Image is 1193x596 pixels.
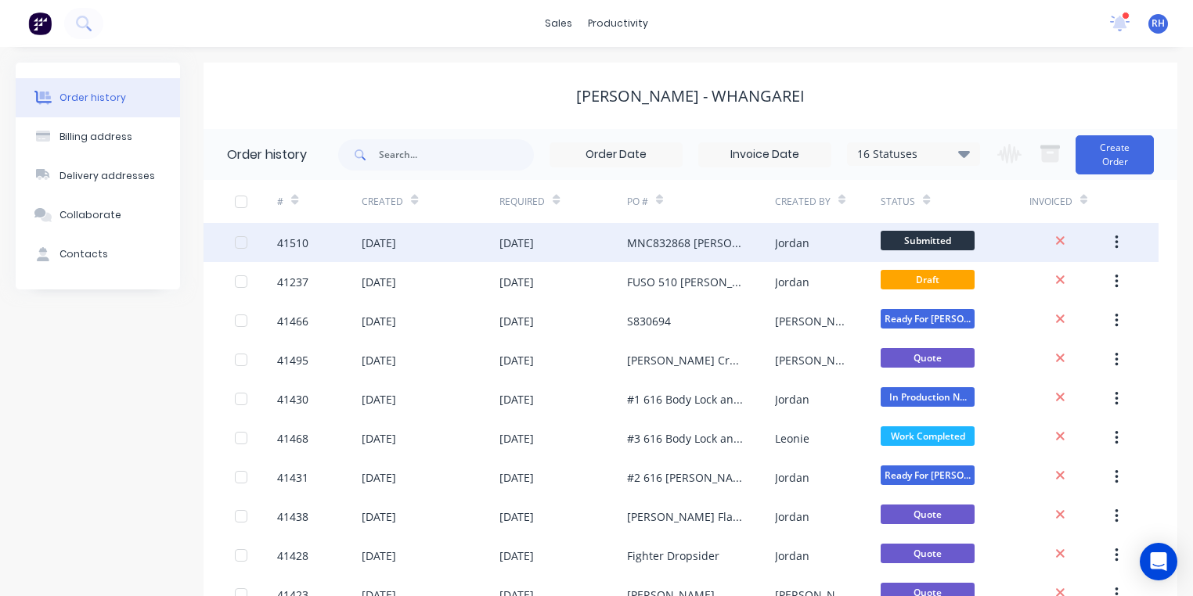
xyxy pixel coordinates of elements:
[1029,195,1072,209] div: Invoiced
[59,130,132,144] div: Billing address
[881,348,975,368] span: Quote
[362,548,396,564] div: [DATE]
[1076,135,1154,174] button: Create Order
[59,247,108,261] div: Contacts
[277,235,308,251] div: 41510
[881,270,975,289] span: Draft
[699,143,831,167] input: Invoice Date
[775,469,809,486] div: Jordan
[627,391,744,408] div: #1 616 Body Lock and Load Anchorage
[627,548,719,564] div: Fighter Dropsider
[277,195,283,209] div: #
[227,145,307,164] div: Order history
[881,180,1029,223] div: Status
[1029,180,1114,223] div: Invoiced
[775,235,809,251] div: Jordan
[499,430,534,447] div: [DATE]
[16,196,180,235] button: Collaborate
[881,309,975,329] span: Ready For [PERSON_NAME]
[775,274,809,290] div: Jordan
[775,391,809,408] div: Jordan
[28,12,52,35] img: Factory
[277,391,308,408] div: 41430
[627,235,744,251] div: MNC832868 [PERSON_NAME] 816
[277,430,308,447] div: 41468
[775,352,849,368] div: [PERSON_NAME]
[362,352,396,368] div: [DATE]
[576,87,805,106] div: [PERSON_NAME] - Whangarei
[881,544,975,563] span: Quote
[362,180,499,223] div: Created
[59,208,121,222] div: Collaborate
[775,313,849,329] div: [PERSON_NAME]
[16,117,180,156] button: Billing address
[881,465,975,485] span: Ready For [PERSON_NAME]
[881,426,975,446] span: Work Completed
[277,313,308,329] div: 41466
[881,387,975,407] span: In Production N...
[499,391,534,408] div: [DATE]
[1152,16,1165,31] span: RH
[499,180,626,223] div: Required
[362,391,396,408] div: [DATE]
[277,548,308,564] div: 41428
[775,180,881,223] div: Created By
[499,235,534,251] div: [DATE]
[277,469,308,486] div: 41431
[537,12,580,35] div: sales
[775,548,809,564] div: Jordan
[277,352,308,368] div: 41495
[59,91,126,105] div: Order history
[499,548,534,564] div: [DATE]
[362,430,396,447] div: [DATE]
[1140,543,1177,580] div: Open Intercom Messenger
[627,180,775,223] div: PO #
[848,145,979,163] div: 16 Statuses
[59,169,155,183] div: Delivery addresses
[362,313,396,329] div: [DATE]
[379,139,534,171] input: Search...
[627,313,671,329] div: S830694
[627,195,648,209] div: PO #
[362,235,396,251] div: [DATE]
[627,469,744,486] div: #2 616 [PERSON_NAME] with Body Lock and Load Anchorage
[499,508,534,525] div: [DATE]
[499,352,534,368] div: [DATE]
[881,504,975,524] span: Quote
[277,274,308,290] div: 41237
[499,469,534,486] div: [DATE]
[499,313,534,329] div: [DATE]
[16,156,180,196] button: Delivery addresses
[499,274,534,290] div: [DATE]
[881,195,915,209] div: Status
[277,508,308,525] div: 41438
[16,235,180,274] button: Contacts
[775,508,809,525] div: Jordan
[627,352,744,368] div: [PERSON_NAME] Crew Cab Flat Deck with Toolbox
[499,195,545,209] div: Required
[277,180,362,223] div: #
[627,508,744,525] div: [PERSON_NAME] Flatdeck with Toolbox
[627,274,744,290] div: FUSO 510 [PERSON_NAME] PO 825751
[362,469,396,486] div: [DATE]
[550,143,682,167] input: Order Date
[16,78,180,117] button: Order history
[881,231,975,250] span: Submitted
[775,195,831,209] div: Created By
[580,12,656,35] div: productivity
[362,508,396,525] div: [DATE]
[362,195,403,209] div: Created
[627,430,744,447] div: #3 616 Body Lock and Load Anchorage - September
[362,274,396,290] div: [DATE]
[775,430,809,447] div: Leonie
